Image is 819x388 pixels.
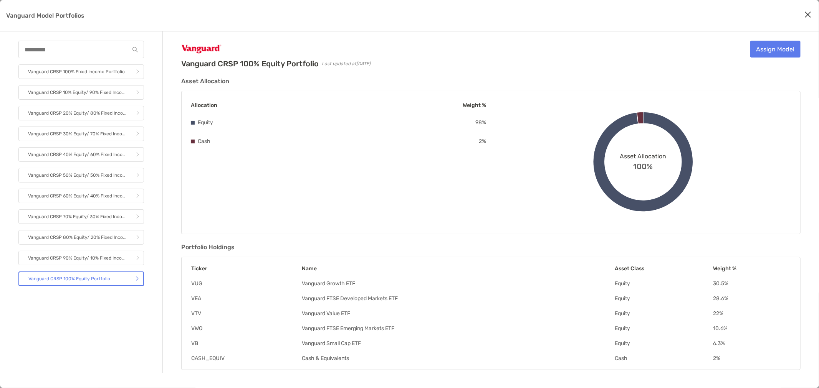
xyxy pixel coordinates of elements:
td: Vanguard Small Cap ETF [301,340,614,347]
a: Vanguard CRSP 40% Equity/ 60% Fixed Income Portfolio [18,147,144,162]
p: Vanguard CRSP 70% Equity/ 30% Fixed Income Portfolio [28,212,126,222]
p: Vanguard CRSP 50% Equity/ 50% Fixed Income Portfolio [28,171,126,180]
td: Equity [614,325,713,332]
td: Vanguard Growth ETF [301,280,614,287]
td: VB [191,340,301,347]
p: Allocation [191,100,217,110]
td: CASH_EQUIV [191,355,301,362]
td: Equity [614,280,713,287]
p: Vanguard CRSP 100% Equity Portfolio [28,274,110,284]
a: Vanguard CRSP 80% Equity/ 20% Fixed Income Portfolio [18,230,144,245]
td: Vanguard FTSE Emerging Markets ETF [301,325,614,332]
span: 100% [634,160,653,171]
p: Weight % [463,100,486,110]
td: 30.5 % [713,280,791,287]
p: Vanguard Model Portfolios [6,11,84,20]
a: Vanguard CRSP 20% Equity/ 80% Fixed Income Portfolio [18,106,144,120]
span: Last updated at [DATE] [322,61,371,66]
h3: Asset Allocation [181,77,801,85]
p: Vanguard CRSP 60% Equity/ 40% Fixed Income Portfolio [28,191,126,201]
p: Vanguard CRSP 90% Equity/ 10% Fixed Income Portfolio [28,253,126,263]
p: Cash [198,136,210,146]
p: 2 % [479,136,486,146]
a: Vanguard CRSP 100% Equity Portfolio [18,271,144,286]
td: VWO [191,325,301,332]
td: VEA [191,295,301,302]
p: Vanguard CRSP 100% Fixed Income Portfolio [28,67,125,77]
p: Vanguard CRSP 40% Equity/ 60% Fixed Income Portfolio [28,150,126,159]
td: Vanguard FTSE Developed Markets ETF [301,295,614,302]
a: Vanguard CRSP 10% Equity/ 90% Fixed Income Portfolio [18,85,144,100]
td: Cash [614,355,713,362]
a: Assign Model [750,41,801,58]
a: Vanguard CRSP 100% Fixed Income Portfolio [18,64,144,79]
p: 98 % [476,118,486,127]
p: Vanguard CRSP 10% Equity/ 90% Fixed Income Portfolio [28,88,126,97]
td: Equity [614,340,713,347]
img: Company Logo [181,41,222,56]
td: Equity [614,310,713,317]
a: Vanguard CRSP 90% Equity/ 10% Fixed Income Portfolio [18,251,144,265]
button: Close modal [802,9,814,21]
img: input icon [132,47,138,53]
td: 28.6 % [713,295,791,302]
td: 6.3 % [713,340,791,347]
span: Asset Allocation [620,153,667,160]
td: Cash & Equivalents [301,355,614,362]
th: Name [301,265,614,272]
p: Vanguard CRSP 80% Equity/ 20% Fixed Income Portfolio [28,233,126,242]
td: 22 % [713,310,791,317]
a: Vanguard CRSP 50% Equity/ 50% Fixed Income Portfolio [18,168,144,182]
a: Vanguard CRSP 70% Equity/ 30% Fixed Income Portfolio [18,209,144,224]
p: Vanguard CRSP 30% Equity/ 70% Fixed Income Portfolio [28,129,126,139]
h2: Vanguard CRSP 100% Equity Portfolio [181,59,319,68]
td: 10.6 % [713,325,791,332]
td: VUG [191,280,301,287]
td: 2 % [713,355,791,362]
td: Equity [614,295,713,302]
th: Asset Class [614,265,713,272]
td: Vanguard Value ETF [301,310,614,317]
p: Equity [198,118,213,127]
h3: Portfolio Holdings [181,243,801,251]
th: Ticker [191,265,301,272]
th: Weight % [713,265,791,272]
p: Vanguard CRSP 20% Equity/ 80% Fixed Income Portfolio [28,109,126,118]
a: Vanguard CRSP 30% Equity/ 70% Fixed Income Portfolio [18,127,144,141]
td: VTV [191,310,301,317]
a: Vanguard CRSP 60% Equity/ 40% Fixed Income Portfolio [18,189,144,203]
